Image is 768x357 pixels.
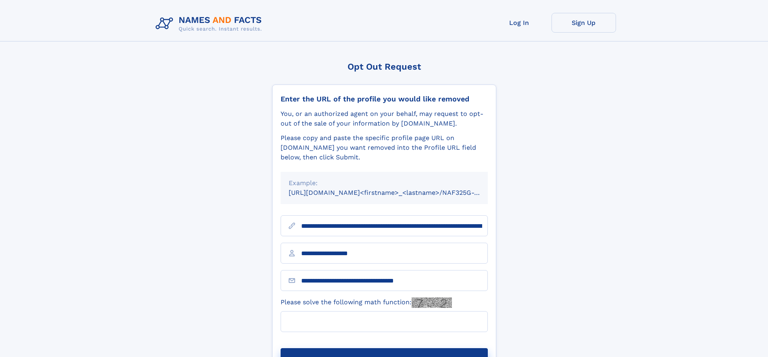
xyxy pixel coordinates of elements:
[152,13,268,35] img: Logo Names and Facts
[272,62,496,72] div: Opt Out Request
[289,178,480,188] div: Example:
[281,297,452,308] label: Please solve the following math function:
[552,13,616,33] a: Sign Up
[289,189,503,196] small: [URL][DOMAIN_NAME]<firstname>_<lastname>/NAF325G-xxxxxxxx
[281,109,488,128] div: You, or an authorized agent on your behalf, may request to opt-out of the sale of your informatio...
[281,133,488,162] div: Please copy and paste the specific profile page URL on [DOMAIN_NAME] you want removed into the Pr...
[281,95,488,103] div: Enter the URL of the profile you would like removed
[487,13,552,33] a: Log In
